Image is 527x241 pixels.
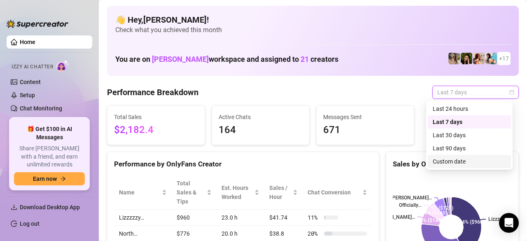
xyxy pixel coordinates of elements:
[115,55,338,64] h1: You are on workspace and assigned to creators
[433,157,506,166] div: Custom date
[152,55,209,63] span: [PERSON_NAME]
[20,204,80,211] span: Download Desktop App
[428,155,511,168] div: Custom date
[461,53,472,64] img: playfuldimples (@playfuldimples)
[264,175,303,210] th: Sales / Hour
[20,79,41,85] a: Content
[114,175,172,210] th: Name
[391,195,432,201] text: [PERSON_NAME]…
[473,53,485,64] img: North (@northnattfree)
[7,20,68,28] img: logo-BBDzfeDw.svg
[114,210,172,226] td: Lizzzzzy…
[433,144,506,153] div: Last 90 days
[20,220,40,227] a: Log out
[115,14,511,26] h4: 👋 Hey, [PERSON_NAME] !
[428,129,511,142] div: Last 30 days
[323,122,407,138] span: 671
[448,53,460,64] img: emilylou (@emilyylouu)
[393,159,512,170] div: Sales by OnlyFans Creator
[308,188,361,197] span: Chat Conversion
[509,90,514,95] span: calendar
[437,86,514,98] span: Last 7 days
[14,145,85,169] span: Share [PERSON_NAME] with a friend, and earn unlimited rewards
[33,175,57,182] span: Earn now
[114,159,372,170] div: Performance by OnlyFans Creator
[374,214,415,220] text: [PERSON_NAME]…
[399,202,422,208] text: Officially...
[172,175,217,210] th: Total Sales & Tips
[433,117,506,126] div: Last 7 days
[485,53,497,64] img: North (@northnattvip)
[217,210,264,226] td: 23.0 h
[177,179,205,206] span: Total Sales & Tips
[219,122,303,138] span: 164
[219,112,303,122] span: Active Chats
[428,102,511,115] div: Last 24 hours
[114,122,198,138] span: $2,182.4
[303,175,372,210] th: Chat Conversion
[14,125,85,141] span: 🎁 Get $100 in AI Messages
[20,92,35,98] a: Setup
[301,55,309,63] span: 21
[433,104,506,113] div: Last 24 hours
[20,105,62,112] a: Chat Monitoring
[308,213,321,222] span: 11 %
[433,131,506,140] div: Last 30 days
[20,39,35,45] a: Home
[428,142,511,155] div: Last 90 days
[172,210,217,226] td: $960
[264,210,303,226] td: $41.74
[488,216,510,222] text: Lizzzzzy…
[428,115,511,129] div: Last 7 days
[11,204,17,211] span: download
[107,87,198,98] h4: Performance Breakdown
[499,54,509,63] span: + 17
[115,26,511,35] span: Check what you achieved this month
[56,60,69,72] img: AI Chatter
[269,183,291,201] span: Sales / Hour
[114,112,198,122] span: Total Sales
[323,112,407,122] span: Messages Sent
[119,188,160,197] span: Name
[308,229,321,238] span: 20 %
[12,63,53,71] span: Izzy AI Chatter
[222,183,253,201] div: Est. Hours Worked
[60,176,66,182] span: arrow-right
[499,213,519,233] div: Open Intercom Messenger
[14,172,85,185] button: Earn nowarrow-right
